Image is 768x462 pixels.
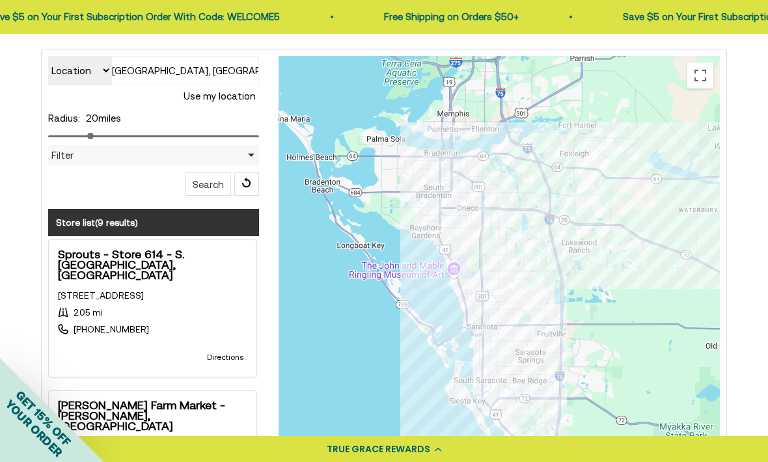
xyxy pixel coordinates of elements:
input: Radius [48,135,259,137]
button: Use my location [180,85,259,107]
a: [PHONE_NUMBER] [74,324,149,334]
div: Filter [48,145,259,166]
span: 9 [98,217,103,228]
strong: Sprouts - Store 614 - S. [GEOGRAPHIC_DATA], [GEOGRAPHIC_DATA] [58,249,247,280]
input: Type to search our stores [111,56,259,85]
span: GET 15% OFF [13,388,74,448]
span: Reset [234,172,259,196]
span: 20 [86,113,98,124]
div: 2.05 mi [58,307,247,318]
strong: [PERSON_NAME] Farm Market - [PERSON_NAME], [GEOGRAPHIC_DATA] [58,400,247,431]
span: ( ) [95,217,138,228]
div: TRUE GRACE REWARDS [327,442,430,456]
label: Radius: [48,113,80,124]
button: Toggle fullscreen view [687,62,713,88]
span: YOUR ORDER [3,397,65,459]
a: Free Shipping on Orders $50+ [381,11,516,22]
h3: Store list [48,209,259,236]
div: miles [48,111,259,126]
span: results [106,217,135,228]
button: Search [185,172,231,196]
a: This link opens in a new tab. [203,347,247,368]
a: This link opens in a new tab. [58,290,144,301]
